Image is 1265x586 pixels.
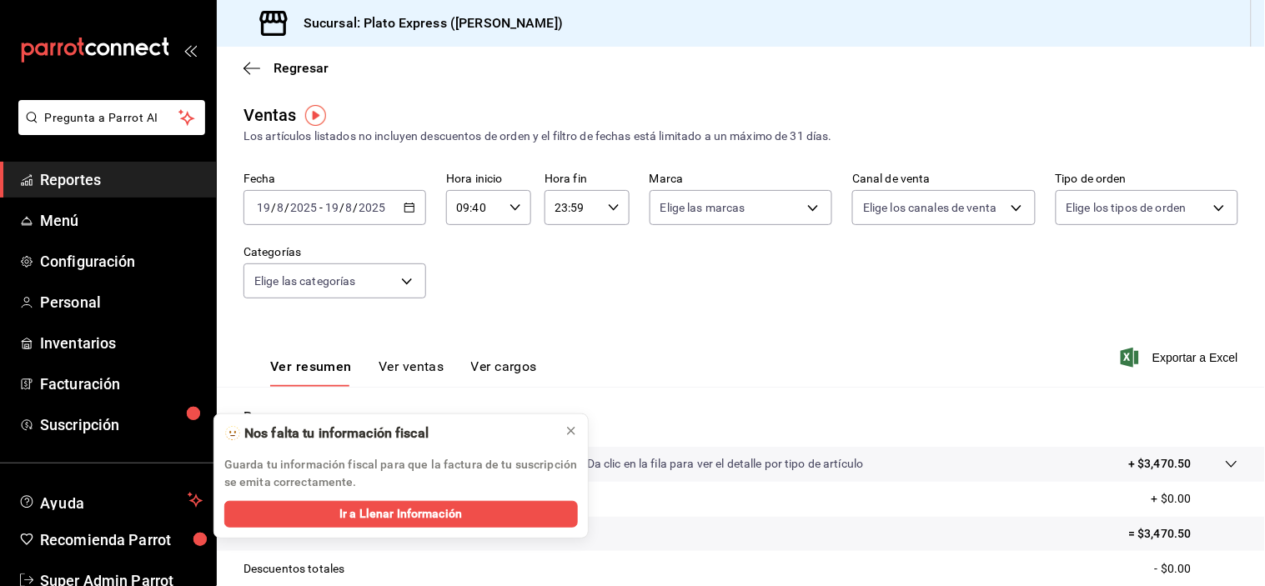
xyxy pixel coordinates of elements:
h3: Sucursal: Plato Express ([PERSON_NAME]) [290,13,563,33]
p: Resumen [243,407,1238,427]
div: 🫥 Nos falta tu información fiscal [224,424,551,443]
button: Ir a Llenar Información [224,501,578,528]
p: + $0.00 [1152,490,1238,508]
span: Recomienda Parrot [40,528,203,551]
button: Pregunta a Parrot AI [18,100,205,135]
span: / [284,201,289,214]
span: Elige las marcas [660,199,745,216]
div: Ventas [243,103,297,128]
input: ---- [289,201,318,214]
span: Configuración [40,250,203,273]
span: Elige los tipos de orden [1067,199,1187,216]
span: Facturación [40,373,203,395]
span: Elige las categorías [254,273,356,289]
span: Personal [40,291,203,313]
label: Marca [650,173,832,185]
span: / [271,201,276,214]
div: navigation tabs [270,358,537,387]
span: Pregunta a Parrot AI [45,109,179,127]
p: Guarda tu información fiscal para que la factura de tu suscripción se emita correctamente. [224,456,578,491]
div: Los artículos listados no incluyen descuentos de orden y el filtro de fechas está limitado a un m... [243,128,1238,145]
span: Menú [40,209,203,232]
input: -- [345,201,354,214]
span: Regresar [274,60,329,76]
span: / [354,201,359,214]
span: Elige los canales de venta [863,199,996,216]
p: + $3,470.50 [1129,455,1192,473]
button: Ver ventas [379,358,444,387]
a: Pregunta a Parrot AI [12,121,205,138]
label: Fecha [243,173,426,185]
input: -- [324,201,339,214]
span: - [319,201,323,214]
p: = $3,470.50 [1129,525,1238,543]
span: Reportes [40,168,203,191]
button: Ver cargos [471,358,538,387]
p: Da clic en la fila para ver el detalle por tipo de artículo [587,455,864,473]
label: Hora fin [545,173,630,185]
span: / [339,201,344,214]
img: Tooltip marker [305,105,326,126]
p: - $0.00 [1155,560,1238,578]
button: Regresar [243,60,329,76]
span: Suscripción [40,413,203,436]
label: Tipo de orden [1056,173,1238,185]
span: Inventarios [40,332,203,354]
label: Categorías [243,247,426,258]
label: Hora inicio [446,173,531,185]
span: Ir a Llenar Información [339,505,462,523]
button: Exportar a Excel [1124,348,1238,368]
p: Descuentos totales [243,560,344,578]
button: Ver resumen [270,358,352,387]
button: open_drawer_menu [183,43,197,57]
span: Ayuda [40,490,181,510]
label: Canal de venta [852,173,1035,185]
input: -- [276,201,284,214]
input: ---- [359,201,387,214]
input: -- [256,201,271,214]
